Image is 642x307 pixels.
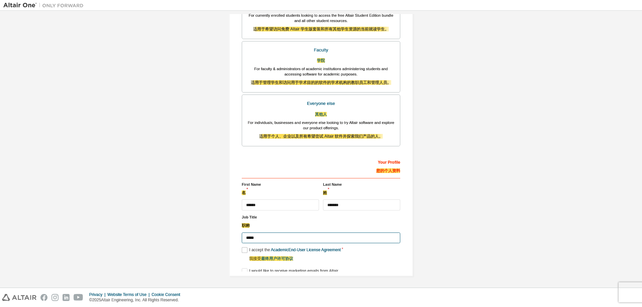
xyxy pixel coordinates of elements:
font: 我接受 [249,256,293,261]
img: instagram.svg [51,294,59,301]
div: For currently enrolled students looking to access the free Altair Student Edition bundle and all ... [246,13,396,35]
img: youtube.svg [74,294,83,301]
div: Website Terms of Use [107,292,151,297]
label: I would like to receive marketing emails from Altair [242,268,338,285]
div: Faculty [246,45,396,66]
img: facebook.svg [40,294,47,301]
a: Academic End-User License Agreement [271,248,341,252]
a: 最终用户许可协议 [261,256,293,261]
label: First Name [242,182,319,198]
font: 姓 [323,190,327,195]
div: Cookie Consent [151,292,184,297]
font: 适用于希望访问免费 Altair 学生版套装和所有其他学生资源的当前就读学生。 [253,27,389,31]
font: 名 [242,190,246,195]
p: © 2025 Altair Engineering, Inc. All Rights Reserved. [89,297,184,303]
div: Privacy [89,292,107,297]
div: Everyone else [246,99,396,120]
font: 适用于管理学生和访问用于学术目的的软件的学术机构的教职员工和管理人员。 [251,80,391,85]
img: altair_logo.svg [2,294,36,301]
font: 适用于个人、企业以及所有希望尝试 Altair 软件并探索我们产品的人。 [259,134,383,139]
img: Altair One [3,2,87,9]
div: For individuals, businesses and everyone else looking to try Altair software and explore our prod... [246,120,396,142]
font: 您的个人资料 [376,168,400,173]
label: Last Name [323,182,400,198]
img: linkedin.svg [63,294,70,301]
label: I accept the [242,247,341,264]
font: 其他人 [315,112,327,117]
label: Job Title [242,214,400,231]
div: Your Profile [242,156,400,178]
div: For faculty & administrators of academic institutions administering students and accessing softwa... [246,66,396,88]
font: 职称 [242,223,250,228]
font: 学院 [317,58,325,63]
